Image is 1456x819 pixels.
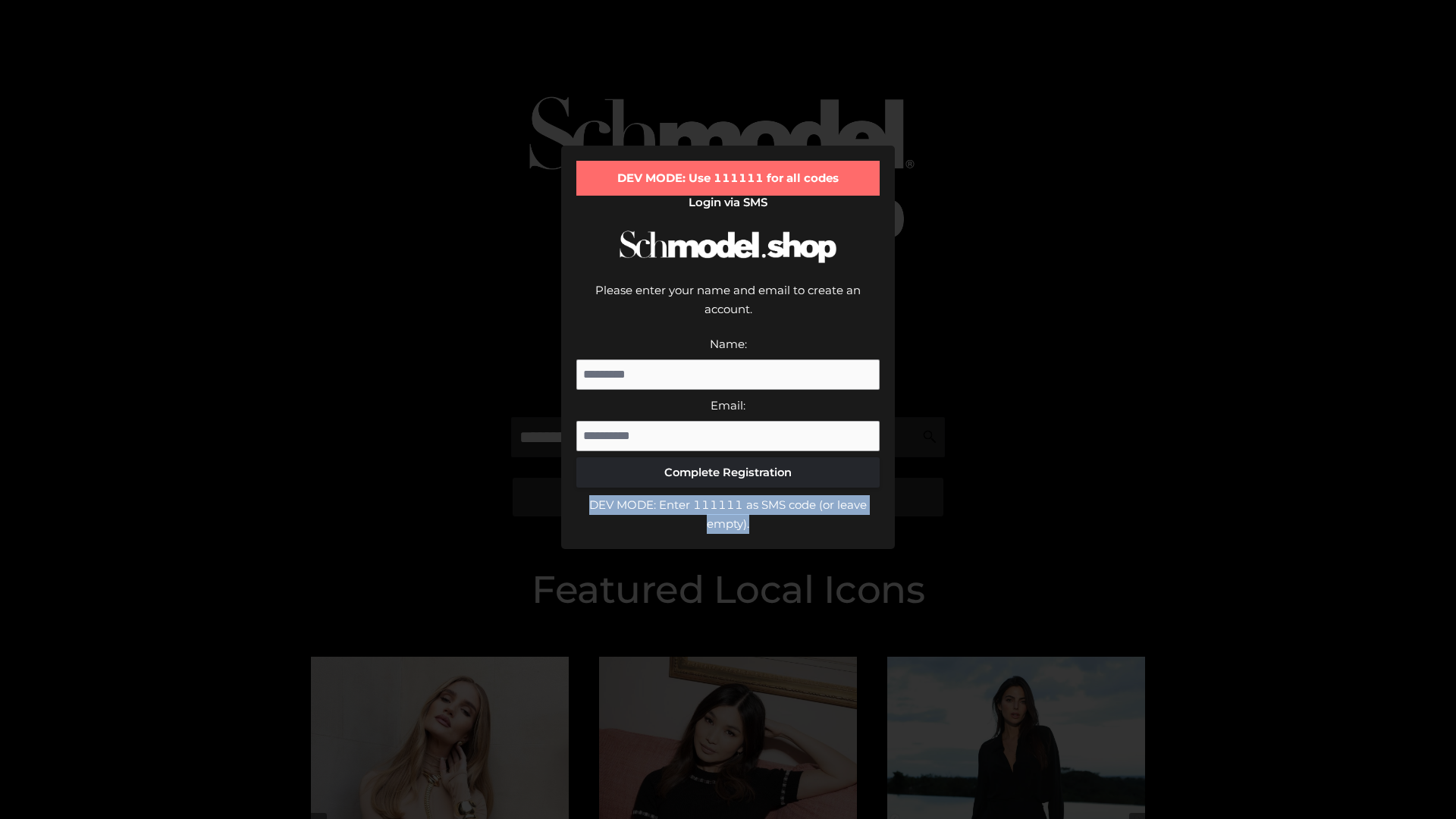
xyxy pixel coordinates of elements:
h2: Login via SMS [576,196,880,209]
div: DEV MODE: Enter 111111 as SMS code (or leave empty). [576,495,880,534]
div: Please enter your name and email to create an account. [576,281,880,334]
button: Complete Registration [576,457,880,488]
img: Schmodel Logo [614,217,842,277]
label: Email: [711,398,745,413]
div: DEV MODE: Use 111111 for all codes [576,161,880,196]
label: Name: [710,337,747,351]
